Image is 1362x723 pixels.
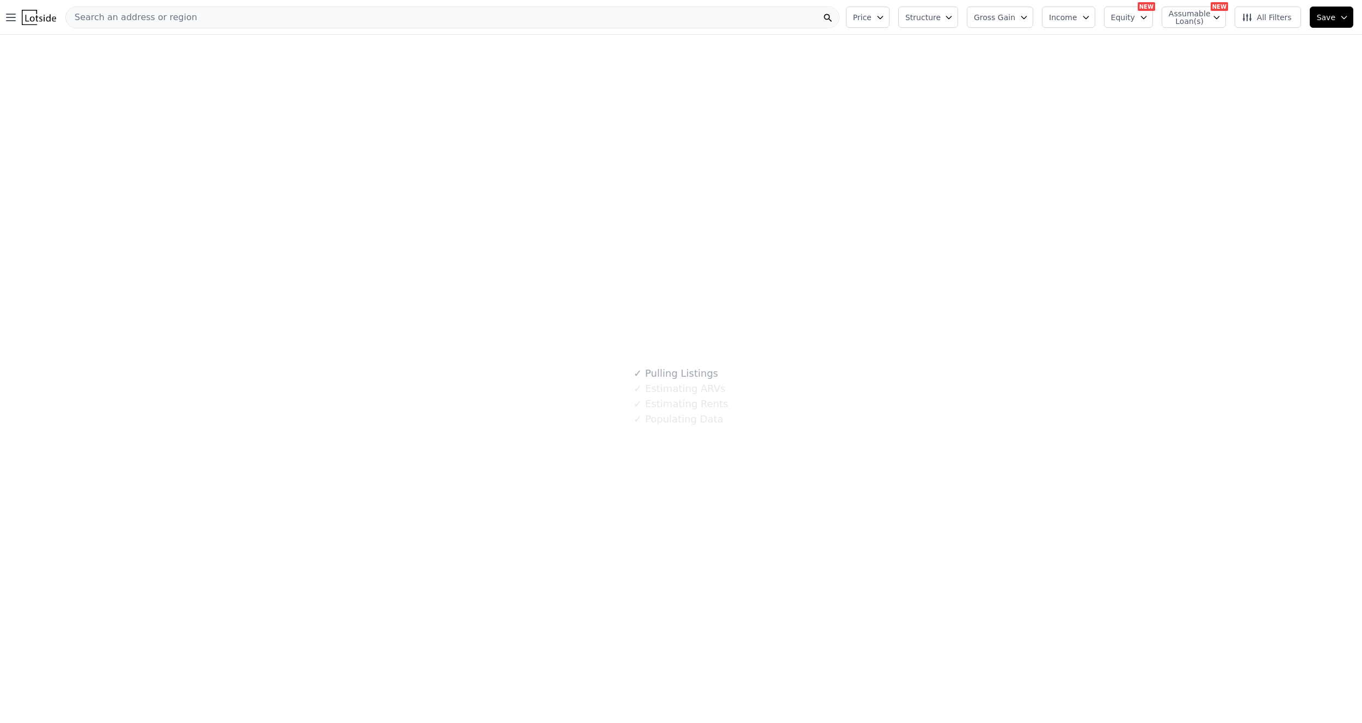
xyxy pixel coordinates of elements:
button: Gross Gain [967,7,1033,28]
span: Gross Gain [974,12,1015,23]
button: All Filters [1235,7,1301,28]
span: ✓ [634,383,642,394]
div: NEW [1138,2,1155,11]
button: Income [1042,7,1095,28]
span: ✓ [634,414,642,425]
button: Save [1310,7,1353,28]
div: Estimating Rents [634,396,728,412]
span: Income [1049,12,1077,23]
img: Lotside [22,10,56,25]
div: NEW [1211,2,1228,11]
span: All Filters [1242,12,1292,23]
div: Estimating ARVs [634,381,725,396]
span: Assumable Loan(s) [1169,10,1204,25]
span: Save [1317,12,1335,23]
span: Equity [1111,12,1135,23]
button: Structure [898,7,958,28]
button: Equity [1104,7,1153,28]
span: ✓ [634,399,642,409]
span: ✓ [634,368,642,379]
button: Price [846,7,889,28]
span: Structure [905,12,940,23]
span: Search an address or region [66,11,197,24]
div: Populating Data [634,412,723,427]
span: Price [853,12,872,23]
button: Assumable Loan(s) [1162,7,1226,28]
div: Pulling Listings [634,366,718,381]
